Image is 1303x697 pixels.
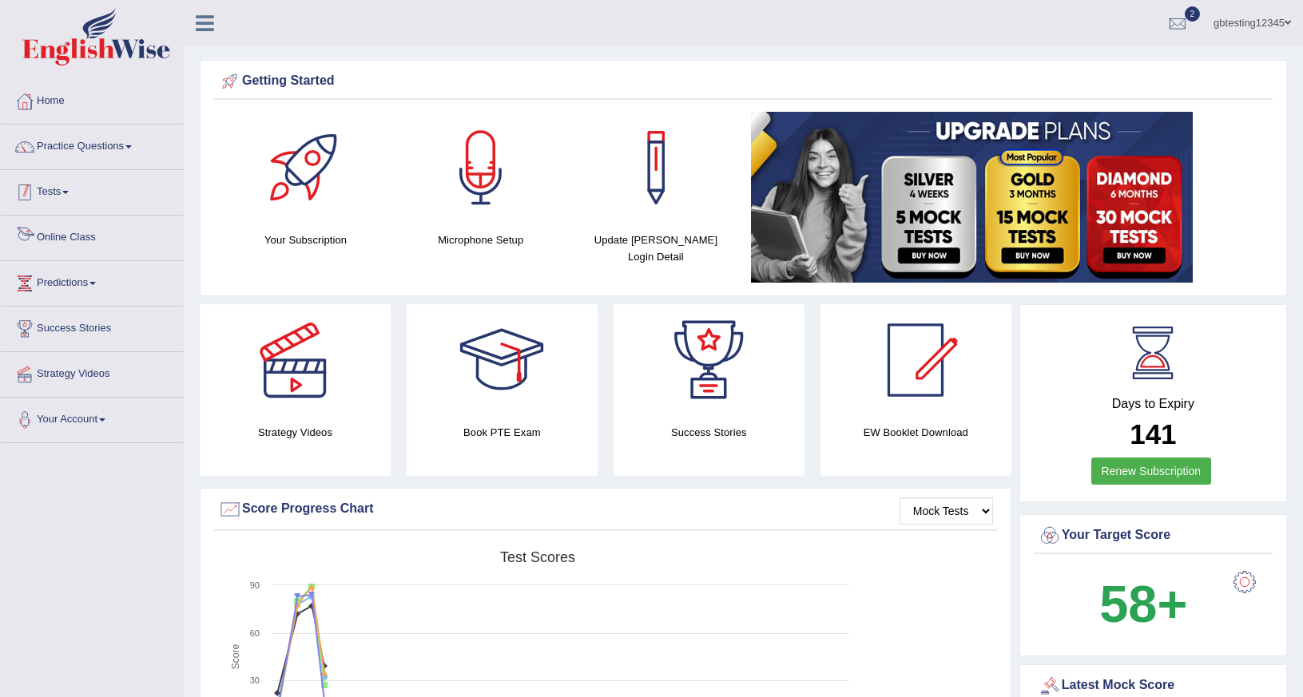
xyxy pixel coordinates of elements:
[250,675,260,685] text: 30
[1038,524,1269,548] div: Your Target Score
[1099,575,1187,633] b: 58+
[820,424,1011,441] h4: EW Booklet Download
[230,644,241,670] tspan: Score
[218,497,993,521] div: Score Progress Chart
[1130,418,1176,449] b: 141
[218,69,1269,93] div: Getting Started
[1091,457,1212,485] a: Renew Subscription
[1,125,183,164] a: Practice Questions
[1,307,183,347] a: Success Stories
[576,232,735,265] h4: Update [PERSON_NAME] Login Detail
[226,232,385,248] h4: Your Subscription
[751,112,1193,283] img: small5.jpg
[401,232,560,248] h4: Microphone Setup
[1,216,183,255] a: Online Class
[1,352,183,392] a: Strategy Videos
[1,398,183,438] a: Your Account
[614,424,804,441] h4: Success Stories
[1038,397,1269,411] h4: Days to Expiry
[250,628,260,638] text: 60
[1185,6,1201,22] span: 2
[200,424,391,441] h4: Strategy Videos
[1,261,183,301] a: Predictions
[407,424,598,441] h4: Book PTE Exam
[250,580,260,590] text: 90
[500,549,575,565] tspan: Test scores
[1,170,183,210] a: Tests
[1,79,183,119] a: Home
